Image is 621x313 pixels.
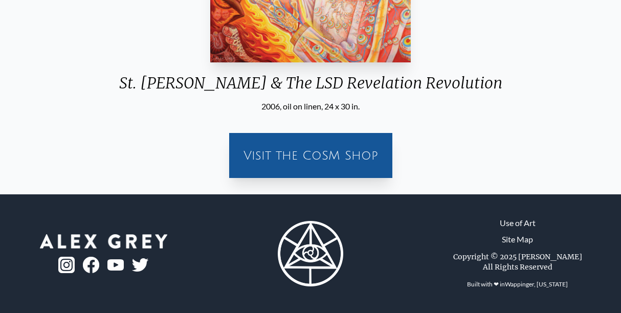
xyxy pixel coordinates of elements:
[58,257,75,273] img: ig-logo.png
[453,252,582,262] div: Copyright © 2025 [PERSON_NAME]
[502,233,533,245] a: Site Map
[111,100,511,113] div: 2006, oil on linen, 24 x 30 in.
[463,276,572,293] div: Built with ❤ in
[83,257,99,273] img: fb-logo.png
[235,139,386,172] a: Visit the CoSM Shop
[483,262,552,272] div: All Rights Reserved
[107,259,124,271] img: youtube-logo.png
[500,217,536,229] a: Use of Art
[132,258,148,272] img: twitter-logo.png
[111,74,511,100] div: St. [PERSON_NAME] & The LSD Revelation Revolution
[505,280,568,288] a: Wappinger, [US_STATE]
